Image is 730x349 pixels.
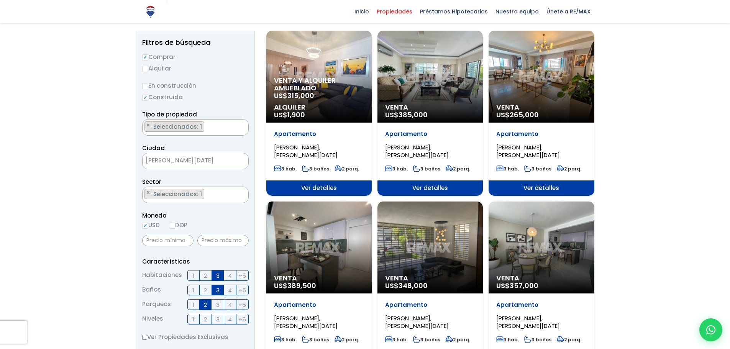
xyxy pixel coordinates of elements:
[142,95,148,101] input: Construida
[142,83,148,89] input: En construcción
[169,223,175,229] input: DOP
[489,180,594,196] span: Ver detalles
[146,189,150,196] span: ×
[274,77,364,92] span: Venta y alquiler amueblado
[492,6,543,17] span: Nuestro equipo
[197,235,249,246] input: Precio máximo
[144,121,204,132] li: APARTAMENTO
[204,285,207,295] span: 2
[446,336,470,343] span: 2 parq.
[142,257,249,266] p: Características
[496,281,538,290] span: US$
[274,301,364,309] p: Apartamento
[142,223,148,229] input: USD
[142,81,249,90] label: En construcción
[142,270,182,281] span: Habitaciones
[385,301,475,309] p: Apartamento
[144,189,204,199] li: EVARISTO MORALES
[192,315,194,324] span: 1
[274,165,297,172] span: 3 hab.
[557,165,581,172] span: 2 parq.
[142,211,249,220] span: Moneda
[385,130,475,138] p: Apartamento
[143,120,147,136] textarea: Search
[142,220,160,230] label: USD
[496,336,519,343] span: 3 hab.
[228,315,232,324] span: 4
[142,335,147,340] input: Ver Propiedades Exclusivas
[216,285,220,295] span: 3
[274,314,338,330] span: [PERSON_NAME], [PERSON_NAME][DATE]
[274,274,364,282] span: Venta
[496,110,539,120] span: US$
[142,92,249,102] label: Construida
[142,285,161,295] span: Baños
[238,315,246,324] span: +5
[543,6,594,17] span: Únete a RE/MAX
[496,130,586,138] p: Apartamento
[143,187,147,203] textarea: Search
[142,66,148,72] input: Alquilar
[228,271,232,280] span: 4
[238,285,246,295] span: +5
[524,165,551,172] span: 3 baños
[510,110,539,120] span: 265,000
[446,165,470,172] span: 2 parq.
[192,300,194,310] span: 1
[142,314,163,324] span: Niveles
[496,301,586,309] p: Apartamento
[142,39,249,46] h2: Filtros de búsqueda
[274,110,305,120] span: US$
[240,189,244,197] button: Remove all items
[142,235,194,246] input: Precio mínimo
[385,103,475,111] span: Venta
[274,91,314,100] span: US$
[510,281,538,290] span: 357,000
[385,110,428,120] span: US$
[335,165,359,172] span: 2 parq.
[287,91,314,100] span: 315,000
[302,336,329,343] span: 3 baños
[204,271,207,280] span: 2
[229,155,241,167] button: Remove all items
[142,64,249,73] label: Alquilar
[238,271,246,280] span: +5
[335,336,359,343] span: 2 parq.
[399,110,428,120] span: 385,000
[145,189,152,196] button: Remove item
[216,300,220,310] span: 3
[142,332,249,342] label: Ver Propiedades Exclusivas
[228,300,232,310] span: 4
[274,281,316,290] span: US$
[351,6,373,17] span: Inicio
[377,180,483,196] span: Ver detalles
[146,122,150,129] span: ×
[385,336,408,343] span: 3 hab.
[287,281,316,290] span: 389,500
[287,110,305,120] span: 1,900
[142,144,165,152] span: Ciudad
[274,336,297,343] span: 3 hab.
[302,165,329,172] span: 3 baños
[385,314,449,330] span: [PERSON_NAME], [PERSON_NAME][DATE]
[524,336,551,343] span: 3 baños
[266,31,372,196] a: Venta y alquiler amueblado US$315,000 Alquiler US$1,900 Apartamento [PERSON_NAME], [PERSON_NAME][...
[204,300,207,310] span: 2
[153,190,204,198] span: Seleccionados: 1
[142,110,197,118] span: Tipo de propiedad
[266,180,372,196] span: Ver detalles
[496,165,519,172] span: 3 hab.
[413,336,440,343] span: 3 baños
[385,281,428,290] span: US$
[416,6,492,17] span: Préstamos Hipotecarios
[142,299,171,310] span: Parqueos
[240,122,244,129] span: ×
[496,314,560,330] span: [PERSON_NAME], [PERSON_NAME][DATE]
[142,54,148,61] input: Comprar
[496,143,560,159] span: [PERSON_NAME], [PERSON_NAME][DATE]
[399,281,428,290] span: 348,000
[228,285,232,295] span: 4
[237,158,241,165] span: ×
[385,274,475,282] span: Venta
[274,130,364,138] p: Apartamento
